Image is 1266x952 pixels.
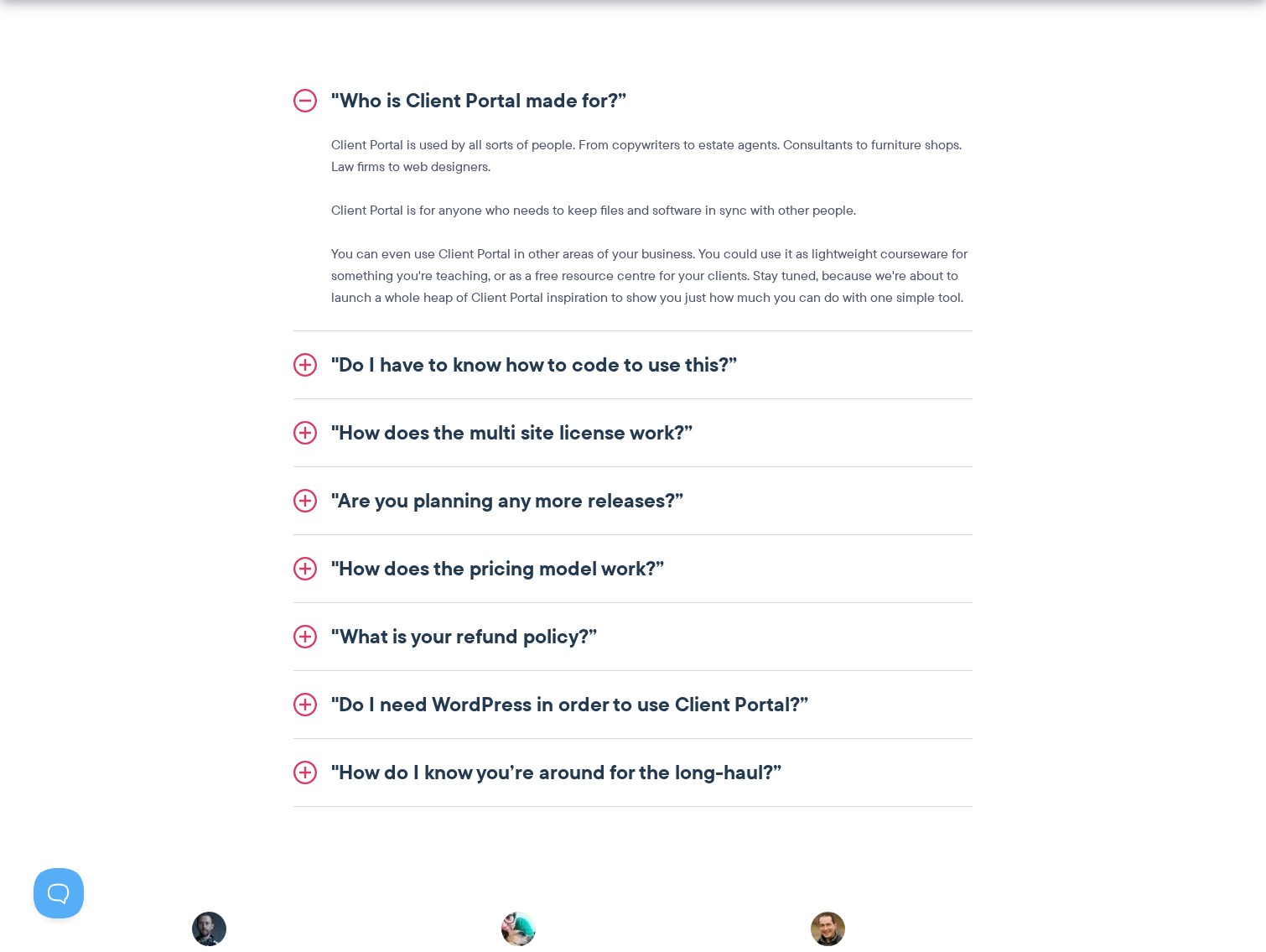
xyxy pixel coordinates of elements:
p: You can even use Client Portal in other areas of your business. You could use it as lightweight c... [331,243,973,309]
a: "Do I need WordPress in order to use Client Portal?” [293,671,973,738]
a: "Are you planning any more releases?” [293,467,973,534]
a: "How does the multi site license work?” [293,399,973,466]
img: Client Portal testimonial - Adrian C [192,912,226,946]
a: "What is your refund policy?” [293,603,973,670]
a: "How do I know you’re around for the long-haul?” [293,739,973,806]
a: "Who is Client Portal made for?” [293,67,973,134]
p: Client Portal is for anyone who needs to keep files and software in sync with other people. [331,200,973,221]
iframe: Toggle Customer Support [34,868,84,918]
p: Client Portal is used by all sorts of people. From copywriters to estate agents. Consultants to f... [331,134,973,178]
a: "Do I have to know how to code to use this?” [293,331,973,398]
a: "How does the pricing model work?” [293,535,973,602]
